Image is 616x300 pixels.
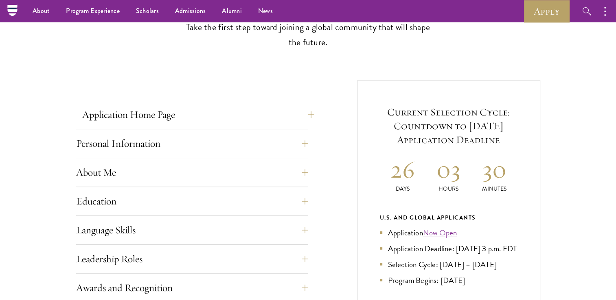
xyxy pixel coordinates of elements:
div: U.S. and Global Applicants [380,213,517,223]
button: Application Home Page [82,105,314,124]
button: Leadership Roles [76,249,308,269]
h2: 03 [425,154,471,185]
p: Minutes [471,185,517,193]
li: Selection Cycle: [DATE] – [DATE] [380,259,517,270]
h2: 30 [471,154,517,185]
li: Application [380,227,517,239]
button: Personal Information [76,134,308,153]
p: Hours [425,185,471,193]
button: Education [76,191,308,211]
a: Now Open [423,227,457,239]
button: Awards and Recognition [76,278,308,298]
button: Language Skills [76,220,308,240]
h5: Current Selection Cycle: Countdown to [DATE] Application Deadline [380,105,517,147]
p: Take the first step toward joining a global community that will shape the future. [182,20,434,50]
li: Application Deadline: [DATE] 3 p.m. EDT [380,243,517,254]
h2: 26 [380,154,426,185]
button: About Me [76,163,308,182]
li: Program Begins: [DATE] [380,274,517,286]
p: Days [380,185,426,193]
